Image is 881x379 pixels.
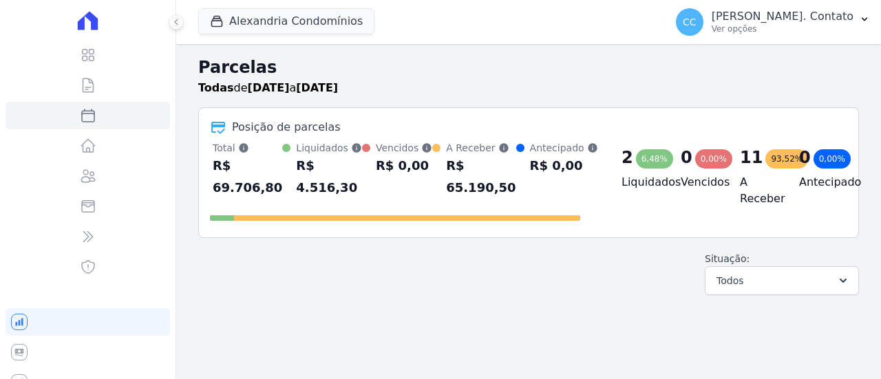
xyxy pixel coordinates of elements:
h4: Liquidados [622,174,659,191]
div: 11 [740,147,763,169]
button: CC [PERSON_NAME]. Contato Ver opções [665,3,881,41]
div: Vencidos [376,141,432,155]
div: 0 [681,147,692,169]
div: R$ 0,00 [376,155,432,177]
span: CC [683,17,697,27]
div: Liquidados [296,141,362,155]
button: Alexandria Condomínios [198,8,374,34]
h4: A Receber [740,174,777,207]
span: Todos [717,272,743,289]
h4: Antecipado [799,174,836,191]
div: 0 [799,147,811,169]
strong: [DATE] [248,81,290,94]
label: Situação: [705,253,750,264]
div: 6,48% [636,149,673,169]
div: R$ 0,00 [530,155,598,177]
div: R$ 69.706,80 [213,155,282,199]
div: Total [213,141,282,155]
strong: Todas [198,81,234,94]
div: R$ 4.516,30 [296,155,362,199]
div: 93,52% [765,149,808,169]
div: 2 [622,147,633,169]
div: R$ 65.190,50 [446,155,516,199]
div: 0,00% [695,149,732,169]
div: 0,00% [814,149,851,169]
div: Antecipado [530,141,598,155]
p: de a [198,80,338,96]
div: A Receber [446,141,516,155]
h2: Parcelas [198,55,859,80]
h4: Vencidos [681,174,718,191]
p: [PERSON_NAME]. Contato [712,10,853,23]
button: Todos [705,266,859,295]
p: Ver opções [712,23,853,34]
strong: [DATE] [296,81,338,94]
div: Posição de parcelas [232,119,341,136]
